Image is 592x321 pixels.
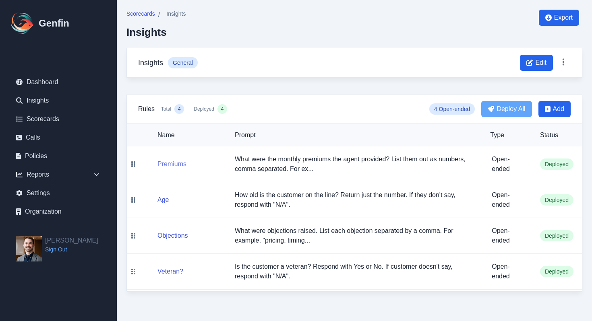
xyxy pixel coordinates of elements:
[535,58,546,68] span: Edit
[10,10,35,36] img: Logo
[126,10,155,18] span: Scorecards
[10,111,107,127] a: Scorecards
[540,158,573,170] span: Deployed
[484,124,534,146] th: Type
[492,262,527,281] h5: Open-ended
[492,226,527,245] h5: Open-ended
[540,230,573,241] span: Deployed
[126,10,155,20] a: Scorecards
[178,106,181,112] span: 4
[10,148,107,164] a: Policies
[166,10,186,18] span: Insights
[45,236,98,245] h2: [PERSON_NAME]
[138,57,163,68] h3: Insights
[539,10,579,26] button: Export
[10,74,107,90] a: Dashboard
[235,226,477,245] p: What were objections raised. List each objection separated by a comma. For example, "pricing, tim...
[161,106,171,112] span: Total
[492,154,527,174] h5: Open-ended
[481,101,532,117] button: Deploy All
[235,262,477,281] p: Is the customer a veteran? Respond with Yes or No. If customer doesn't say, respond with "N/A".
[553,104,564,114] span: Add
[158,10,160,20] span: /
[534,124,582,146] th: Status
[157,231,188,241] button: Objections
[10,185,107,201] a: Settings
[157,268,183,275] a: Veteran?
[540,266,573,277] span: Deployed
[157,196,169,203] a: Age
[45,245,98,253] a: Sign Out
[492,190,527,210] h5: Open-ended
[235,154,477,174] p: What were the monthly premiums the agent provided? List them out as numbers, comma separated. For...
[10,167,107,183] div: Reports
[10,93,107,109] a: Insights
[228,124,484,146] th: Prompt
[540,194,573,206] span: Deployed
[10,204,107,220] a: Organization
[497,104,525,114] span: Deploy All
[520,55,553,71] button: Edit
[140,124,228,146] th: Name
[429,103,475,115] span: 4 Open-ended
[10,130,107,146] a: Calls
[157,159,186,169] button: Premiums
[138,104,155,114] h3: Rules
[538,101,571,117] button: Add
[16,236,42,261] img: Jordan Stamman
[157,232,188,239] a: Objections
[554,13,573,23] span: Export
[168,57,198,68] span: General
[126,26,186,38] h2: Insights
[157,160,186,167] a: Premiums
[235,190,477,210] p: How old is the customer on the line? Return just the number. If they don't say, respond with "N/A".
[221,106,224,112] span: 4
[157,195,169,205] button: Age
[157,267,183,276] button: Veteran?
[39,17,69,30] h1: Genfin
[194,106,214,112] span: Deployed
